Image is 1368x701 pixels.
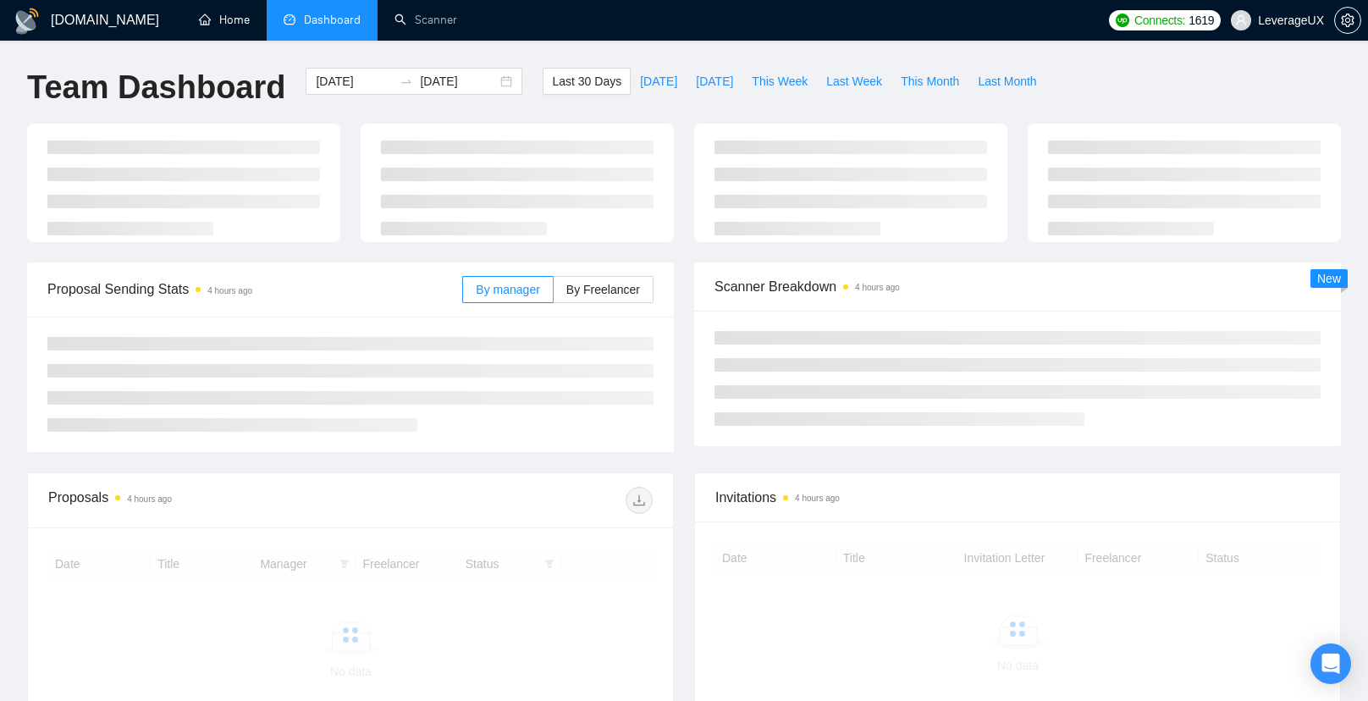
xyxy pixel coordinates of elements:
time: 4 hours ago [127,494,172,504]
div: Open Intercom Messenger [1310,643,1351,684]
span: By Freelancer [566,283,640,296]
span: 1619 [1189,11,1214,30]
button: Last Week [817,68,891,95]
button: Last Month [968,68,1045,95]
span: Last Week [826,72,882,91]
span: Scanner Breakdown [714,276,1321,297]
a: setting [1334,14,1361,27]
span: Dashboard [304,13,361,27]
img: upwork-logo.png [1116,14,1129,27]
a: searchScanner [394,13,457,27]
span: [DATE] [640,72,677,91]
span: New [1317,272,1341,285]
span: [DATE] [696,72,733,91]
button: [DATE] [687,68,742,95]
div: Proposals [48,487,350,514]
span: By manager [476,283,539,296]
a: homeHome [199,13,250,27]
span: Connects: [1134,11,1185,30]
button: [DATE] [631,68,687,95]
time: 4 hours ago [207,286,252,295]
span: Invitations [715,487,1320,508]
span: user [1235,14,1247,26]
img: logo [14,8,41,35]
span: Last Month [978,72,1036,91]
span: setting [1335,14,1360,27]
time: 4 hours ago [795,494,840,503]
button: Last 30 Days [543,68,631,95]
button: This Month [891,68,968,95]
span: dashboard [284,14,295,25]
span: Proposal Sending Stats [47,279,462,300]
span: This Week [752,72,808,91]
input: Start date [316,72,393,91]
button: This Week [742,68,817,95]
span: Last 30 Days [552,72,621,91]
span: This Month [901,72,959,91]
input: End date [420,72,497,91]
h1: Team Dashboard [27,68,285,108]
button: setting [1334,7,1361,34]
span: swap-right [400,75,413,88]
time: 4 hours ago [855,283,900,292]
span: to [400,75,413,88]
